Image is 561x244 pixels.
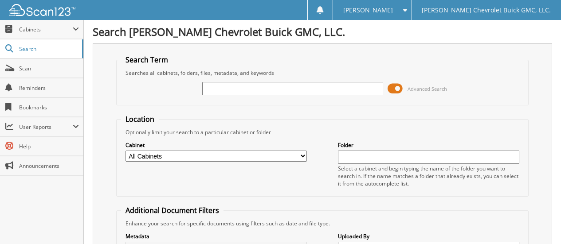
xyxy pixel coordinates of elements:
span: [PERSON_NAME] Chevrolet Buick GMC, LLC. [422,8,551,13]
label: Metadata [126,232,307,240]
div: Optionally limit your search to a particular cabinet or folder [121,128,524,136]
span: Announcements [19,162,79,170]
div: Enhance your search for specific documents using filters such as date and file type. [121,220,524,227]
span: Help [19,143,79,150]
legend: Search Term [121,55,173,65]
legend: Additional Document Filters [121,205,224,215]
span: Reminders [19,84,79,92]
label: Folder [338,141,519,149]
img: scan123-logo-white.svg [9,4,75,16]
span: Advanced Search [408,85,447,92]
span: [PERSON_NAME] [343,8,393,13]
span: Bookmarks [19,104,79,111]
div: Select a cabinet and begin typing the name of the folder you want to search in. If the name match... [338,165,519,187]
span: Search [19,45,78,53]
label: Uploaded By [338,232,519,240]
div: Searches all cabinets, folders, files, metadata, and keywords [121,69,524,77]
h1: Search [PERSON_NAME] Chevrolet Buick GMC, LLC. [93,24,552,39]
span: Cabinets [19,26,73,33]
legend: Location [121,114,159,124]
span: Scan [19,65,79,72]
span: User Reports [19,123,73,131]
label: Cabinet [126,141,307,149]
